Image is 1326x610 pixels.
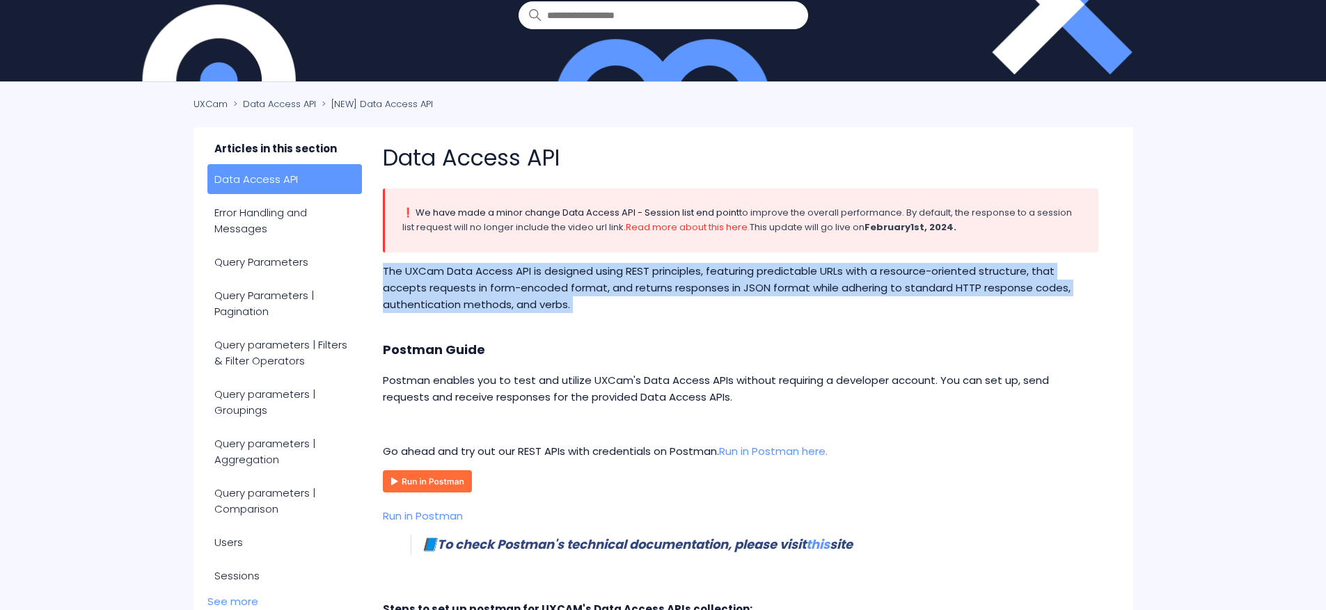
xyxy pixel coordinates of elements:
a: Query parameters | Aggregation [207,428,363,474]
li: UXCam [194,97,230,111]
strong: 1st, 2024. [910,220,956,234]
h3: Postman Guide [383,340,1098,360]
p: Postman enables you to test and utilize UXCam's Data Access APIs without requiring a developer ac... [383,372,1098,406]
h3: To check Postman's technical documentation, please visit site [422,535,1059,555]
a: Query Parameters [207,247,363,277]
a: Data Access API [207,164,363,194]
a: Run in Postman [719,444,799,458]
span: Get help [29,10,81,22]
a: Run in Postman [383,508,463,523]
a: Query parameters | Filters & Filter Operators [207,330,363,376]
a: Run in Postman [383,481,472,496]
a: Users [207,527,363,557]
strong: February [865,220,910,234]
p: Go ahead and try out our REST APIs with credentials on Postman. [383,443,1098,460]
a: Read more about this here. [626,220,750,234]
a: [NEW] Data Access API [331,97,433,111]
a: this [806,536,830,553]
img: Run in Postman [383,470,472,492]
a: Sessions [207,561,363,591]
input: Search [519,1,808,29]
li: [NEW] Data Access API [319,97,433,111]
span: 📘 [422,536,437,553]
span: Articles in this section [207,141,363,164]
p: The UXCam Data Access API is designed using REST principles, featuring predictable URLs with a re... [383,263,1098,313]
a: Query parameters | Comparison [207,478,363,524]
p: ❗️ We have made a minor change Data Access API - Session list end point [383,188,1098,252]
a: Query Parameters | Pagination [207,280,363,326]
a: here. [802,444,828,458]
a: See more [207,594,258,609]
a: UXCam [194,97,228,111]
li: Data Access API [230,97,319,111]
a: Error Handling and Messages [207,198,363,243]
span: to improve the overall performance. By default, the response to a session list request will no lo... [402,206,1072,234]
a: Data Access API [243,97,316,111]
a: Query parameters | Groupings [207,379,363,425]
h1: Data Access API [383,141,1098,175]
